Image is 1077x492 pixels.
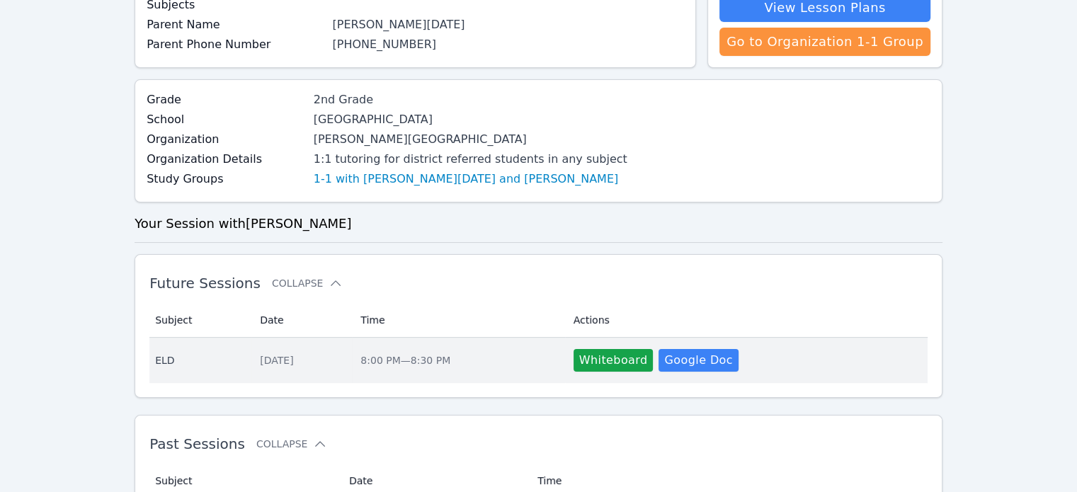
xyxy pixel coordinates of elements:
span: Past Sessions [149,435,245,452]
div: [PERSON_NAME][DATE] [332,16,684,33]
a: Google Doc [659,349,738,372]
th: Time [352,303,564,338]
div: [PERSON_NAME][GEOGRAPHIC_DATA] [314,131,627,148]
a: Go to Organization 1-1 Group [719,28,930,56]
span: ELD [155,353,243,367]
th: Date [251,303,352,338]
label: Organization Details [147,151,305,168]
div: [GEOGRAPHIC_DATA] [314,111,627,128]
button: Collapse [272,276,343,290]
label: Parent Name [147,16,324,33]
a: [PHONE_NUMBER] [332,38,436,51]
span: 8:00 PM — 8:30 PM [360,355,450,366]
div: [DATE] [260,353,343,367]
a: 1-1 with [PERSON_NAME][DATE] and [PERSON_NAME] [314,171,618,188]
button: Whiteboard [574,349,654,372]
th: Subject [149,303,251,338]
div: 2nd Grade [314,91,627,108]
div: 1:1 tutoring for district referred students in any subject [314,151,627,168]
th: Actions [565,303,928,338]
label: Parent Phone Number [147,36,324,53]
label: Grade [147,91,305,108]
span: Future Sessions [149,275,261,292]
h3: Your Session with [PERSON_NAME] [135,214,942,234]
label: School [147,111,305,128]
label: Organization [147,131,305,148]
tr: ELD[DATE]8:00 PM—8:30 PMWhiteboardGoogle Doc [149,338,928,383]
button: Collapse [256,437,327,451]
label: Study Groups [147,171,305,188]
